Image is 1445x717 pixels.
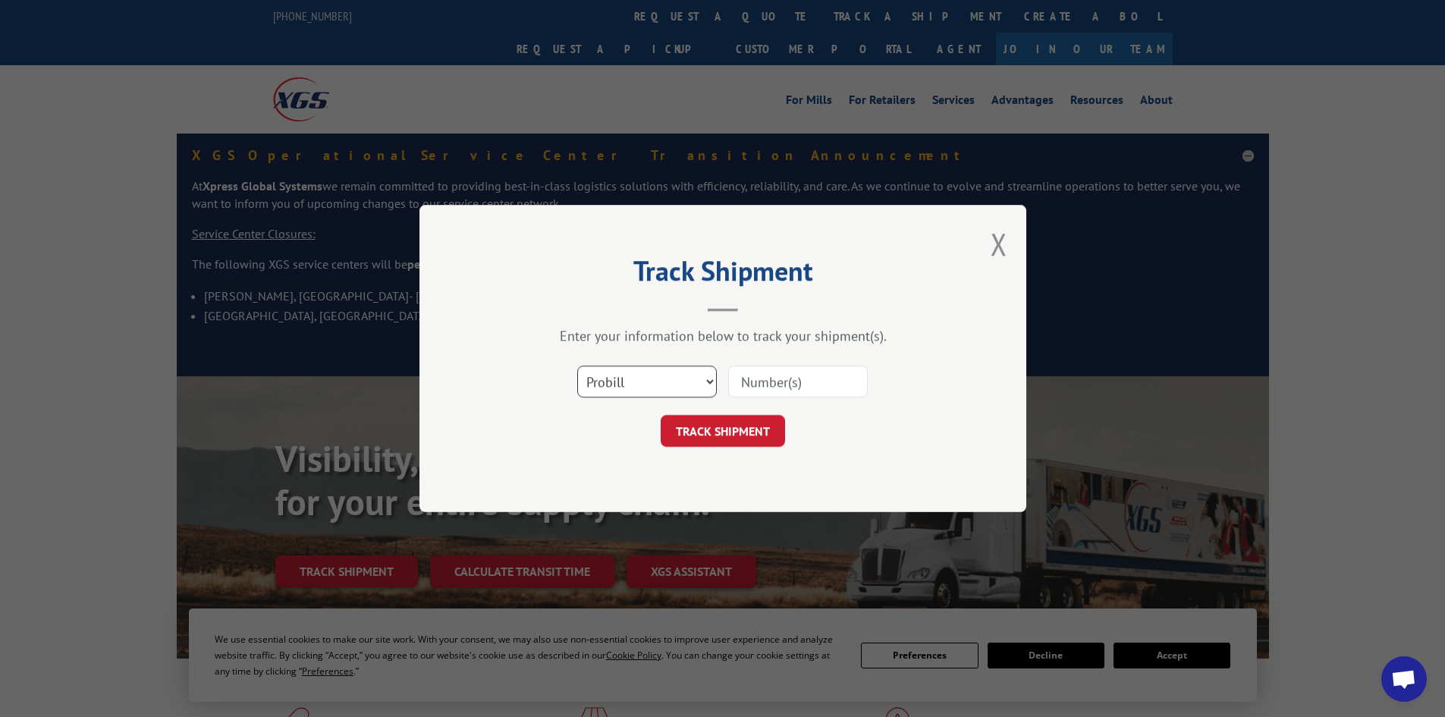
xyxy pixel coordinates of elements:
button: TRACK SHIPMENT [661,415,785,447]
div: Enter your information below to track your shipment(s). [495,327,950,344]
a: Open chat [1381,656,1427,702]
input: Number(s) [728,366,868,398]
button: Close modal [991,224,1007,264]
h2: Track Shipment [495,260,950,289]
